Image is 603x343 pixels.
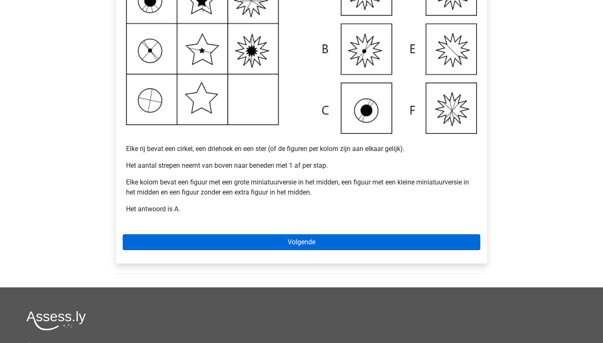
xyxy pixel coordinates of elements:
[26,311,86,330] img: Assessly logo
[126,161,477,171] p: Het aantal strepen neemt van boven naar beneden met 1 af per stap.
[126,204,477,214] p: Het antwoord is A.
[126,134,477,154] p: Elke rij bevat een cirkel, een driehoek en een ster (of de figuren per kolom zijn aan elkaar geli...
[126,177,477,197] p: Elke kolom bevat een figuur met een grote miniatuurversie in het midden, een figuur met een klein...
[123,234,480,250] a: Volgende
